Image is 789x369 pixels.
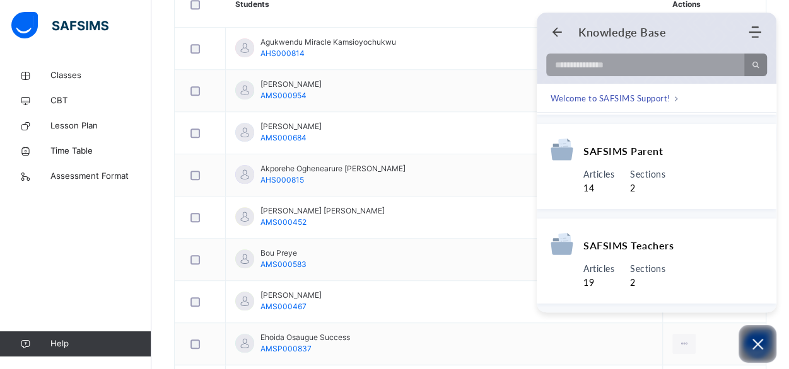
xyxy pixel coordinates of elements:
img: safsims [11,12,108,38]
span: [PERSON_NAME] [260,79,322,90]
span: AMS000467 [260,302,307,311]
span: Lesson Plan [50,120,151,132]
span: Time Table [50,145,151,157]
button: Back [551,26,563,38]
span: Agukwendu Miracle Kamsioyochukwu [260,37,396,48]
span: Assessment Format [50,170,151,183]
h1: Knowledge Base [578,25,666,39]
span: Help [50,338,151,350]
span: AMS000954 [260,91,307,100]
span: Akporehe Oghenearure [PERSON_NAME] [260,163,406,174]
span: AMS000583 [260,259,307,269]
span: Sections [630,167,665,181]
span: [PERSON_NAME] [PERSON_NAME] [260,205,385,217]
span: Bou Preye [260,247,307,259]
span: [PERSON_NAME] [260,121,322,132]
span: Welcome to SAFSIMS Support! [551,92,670,105]
a: category SAFSIMS Parent [583,144,663,157]
span: SAFSIMS Parent [583,144,663,157]
div: Modules Menu [747,26,763,38]
div: category SAFSIMS Parent [537,124,776,209]
span: CBT [50,94,151,107]
span: 14 [583,181,614,195]
span: AMS000684 [260,133,307,142]
span: AMS000452 [260,217,307,227]
span: 2 [630,181,665,195]
span: Articles [583,167,614,181]
span: AMSP000837 [260,344,312,353]
span: AHS000815 [260,175,304,184]
span: Articles [583,262,614,276]
div: category SAFSIMS Teachers [537,219,776,304]
span: Sections [630,262,665,276]
span: SAFSIMS Teachers [583,239,674,252]
span: AHS000814 [260,48,305,58]
span: 19 [583,276,614,290]
div: breadcrumb current pageWelcome to SAFSIMS Support! [537,84,776,113]
span: Ehoida Osaugue Success [260,332,350,343]
button: Open asap [739,325,776,363]
nav: breadcrumb [551,91,679,105]
span: Classes [50,69,151,82]
span: [PERSON_NAME] [260,290,322,301]
span: 2 [630,276,665,290]
a: category SAFSIMS Teachers [583,239,674,252]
